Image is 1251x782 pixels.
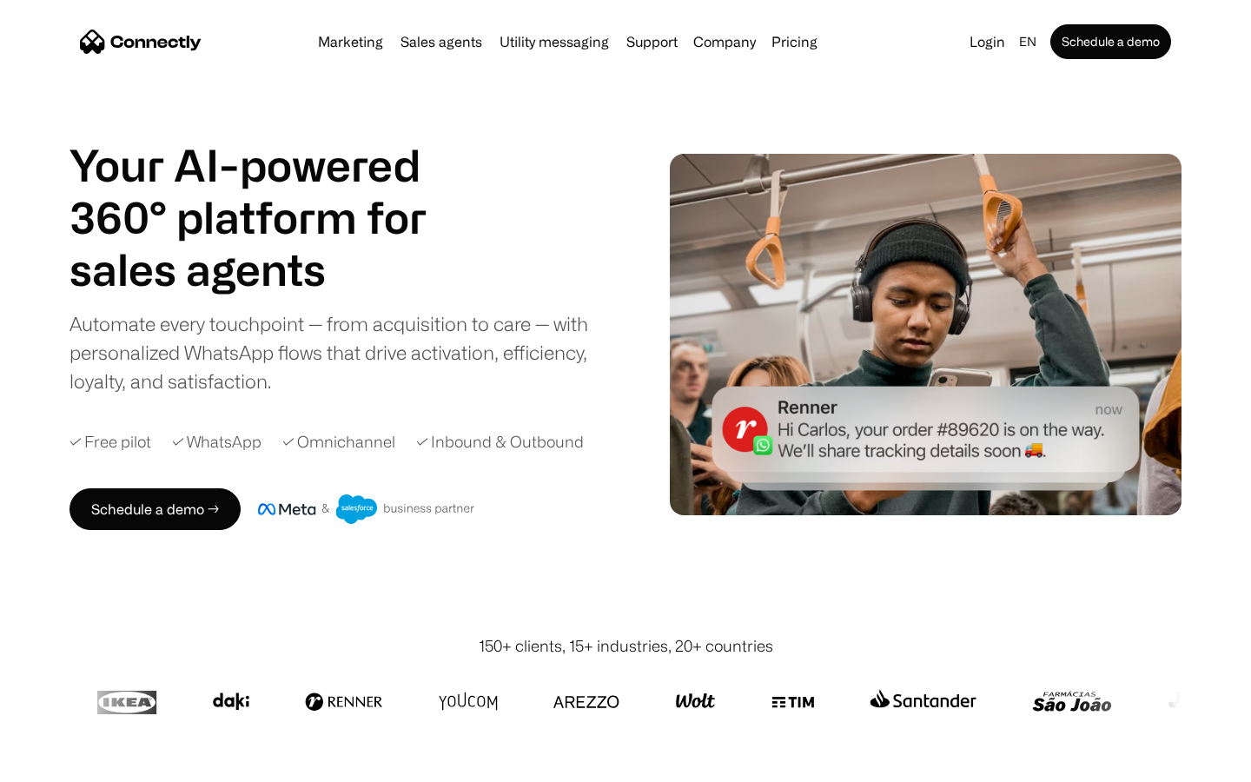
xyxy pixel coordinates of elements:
[172,430,261,454] div: ✓ WhatsApp
[764,35,824,49] a: Pricing
[69,488,241,530] a: Schedule a demo →
[1050,24,1171,59] a: Schedule a demo
[17,750,104,776] aside: Language selected: English
[416,430,584,454] div: ✓ Inbound & Outbound
[282,430,395,454] div: ✓ Omnichannel
[69,430,151,454] div: ✓ Free pilot
[963,30,1012,54] a: Login
[493,35,616,49] a: Utility messaging
[69,139,469,243] h1: Your AI-powered 360° platform for
[311,35,390,49] a: Marketing
[69,309,617,395] div: Automate every touchpoint — from acquisition to care — with personalized WhatsApp flows that driv...
[35,752,104,776] ul: Language list
[394,35,489,49] a: Sales agents
[619,35,685,49] a: Support
[69,243,469,295] h1: sales agents
[479,634,773,658] div: 150+ clients, 15+ industries, 20+ countries
[693,30,756,54] div: Company
[258,494,475,524] img: Meta and Salesforce business partner badge.
[1019,30,1036,54] div: en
